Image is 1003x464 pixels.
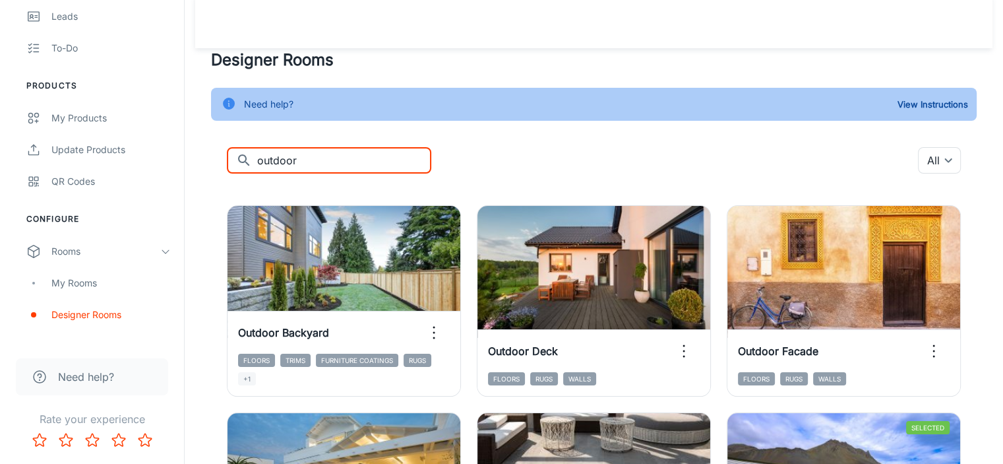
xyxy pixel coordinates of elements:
[316,354,398,367] span: Furniture Coatings
[894,94,971,114] button: View Instructions
[51,244,160,259] div: Rooms
[280,354,311,367] span: Trims
[738,372,775,385] span: Floors
[488,343,558,359] h6: Outdoor Deck
[238,325,329,341] h6: Outdoor Backyard
[780,372,808,385] span: Rugs
[404,354,431,367] span: Rugs
[26,427,53,453] button: Rate 1 star
[51,41,171,55] div: To-do
[257,147,431,174] input: Search...
[738,343,818,359] h6: Outdoor Facade
[51,143,171,157] div: Update Products
[11,411,173,427] p: Rate your experience
[53,427,79,453] button: Rate 2 star
[51,174,171,189] div: QR Codes
[51,308,171,322] div: Designer Rooms
[918,147,961,174] div: All
[238,354,275,367] span: Floors
[813,372,846,385] span: Walls
[58,369,114,385] span: Need help?
[530,372,558,385] span: Rugs
[51,276,171,290] div: My Rooms
[51,339,171,354] div: Custom Rooms
[51,9,171,24] div: Leads
[79,427,106,453] button: Rate 3 star
[211,48,977,72] h4: Designer Rooms
[51,111,171,125] div: My Products
[906,421,950,434] span: Selected
[244,92,293,117] div: Need help?
[106,427,132,453] button: Rate 4 star
[238,372,256,385] span: +1
[563,372,596,385] span: Walls
[132,427,158,453] button: Rate 5 star
[488,372,525,385] span: Floors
